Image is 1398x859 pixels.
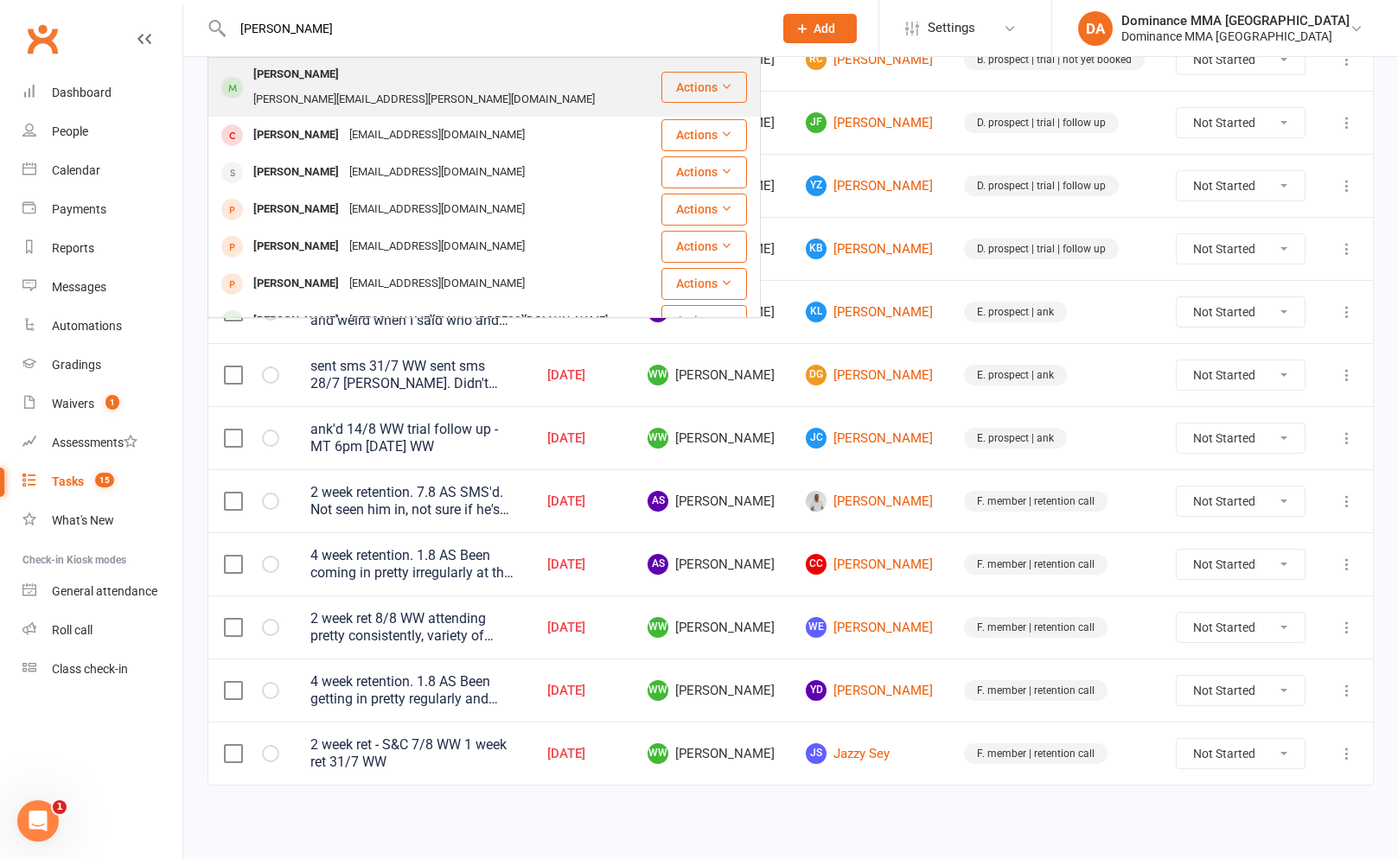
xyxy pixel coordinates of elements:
span: AS [648,554,668,575]
span: WW [648,617,668,638]
a: DG[PERSON_NAME] [806,365,933,385]
div: [PERSON_NAME] [248,234,344,259]
span: [PERSON_NAME] [648,680,775,701]
div: E. prospect | ank [964,428,1067,449]
div: D. prospect | trial | follow up [964,239,1119,259]
a: RC[PERSON_NAME] [806,49,933,70]
span: 15 [95,473,114,487]
div: What's New [52,513,114,527]
div: Gradings [52,358,101,372]
div: E. prospect | ank [964,302,1067,322]
a: JF[PERSON_NAME] [806,112,933,133]
div: 4 week retention. 1.8 AS Been coming in pretty irregularly at the moment as she is training for H... [310,547,516,582]
div: [DATE] [547,747,616,761]
div: 4 week retention. 1.8 AS Been getting in pretty regularly and going to different sessions. 1.8 AS... [310,673,516,708]
a: Dashboard [22,73,182,112]
a: KL[PERSON_NAME] [806,302,933,322]
div: E. prospect | ank [964,365,1067,385]
span: WW [648,428,668,449]
button: Add [783,14,857,43]
a: JSJazzy Sey [806,743,933,764]
span: [PERSON_NAME] [648,743,775,764]
div: D. prospect | trial | follow up [964,175,1119,196]
span: AS [648,491,668,512]
div: [PERSON_NAME] [248,62,344,87]
div: Automations [52,319,122,333]
div: ank'd 14/8 WW trial follow up - MT 6pm [DATE] WW [310,421,516,455]
span: [PERSON_NAME] [648,554,775,575]
div: [EMAIL_ADDRESS][DOMAIN_NAME] [344,123,530,148]
div: Messages [52,280,106,294]
div: [PERSON_NAME] [248,309,344,334]
span: Settings [928,9,975,48]
div: [DATE] [547,431,616,446]
div: DA [1078,11,1113,46]
button: Actions [661,194,747,225]
button: Actions [661,156,747,188]
img: Tim O'Callaghan [806,491,827,512]
span: YD [806,680,827,701]
div: D. prospect | trial | follow up [964,112,1119,133]
div: [PERSON_NAME][EMAIL_ADDRESS][PERSON_NAME][DOMAIN_NAME] [248,87,600,112]
span: KB [806,239,827,259]
div: Tasks [52,474,84,488]
div: People [52,124,88,138]
div: B. prospect | trial | not yet booked [964,49,1145,70]
a: Assessments [22,423,182,462]
span: JC [806,428,827,449]
div: Payments [52,202,106,216]
div: Calendar [52,163,100,177]
div: F. member | retention call [964,743,1108,764]
span: DG [806,365,827,385]
a: KB[PERSON_NAME] [806,239,933,259]
a: Calendar [22,151,182,190]
iframe: Intercom live chat [17,800,59,842]
a: Tasks 15 [22,462,182,501]
span: WE [806,617,827,638]
div: Waivers [52,397,94,410]
a: Class kiosk mode [22,650,182,689]
span: JS [806,743,827,764]
div: 2 week ret - S&C 7/8 WW 1 week ret 31/7 WW [310,736,516,771]
a: Waivers 1 [22,385,182,423]
a: Roll call [22,611,182,650]
a: [PERSON_NAME] [806,491,933,512]
div: Reports [52,241,94,255]
span: 1 [105,395,119,410]
button: Actions [661,305,747,336]
span: CC [806,554,827,575]
div: [DATE] [547,494,616,509]
div: Roll call [52,623,93,637]
a: General attendance kiosk mode [22,572,182,611]
span: WW [648,743,668,764]
input: Search... [227,16,761,41]
div: 2 week ret 8/8 WW attending pretty consistently, variety of classes 8/8 WW 1 week retention. 1.8 AS [310,610,516,645]
div: F. member | retention call [964,680,1108,701]
div: Class check-in [52,662,128,676]
div: [PERSON_NAME] [248,197,344,222]
a: People [22,112,182,151]
div: Dashboard [52,86,112,99]
div: [PERSON_NAME] [248,123,344,148]
div: [PERSON_NAME] [248,271,344,296]
button: Actions [661,231,747,262]
div: [PERSON_NAME][EMAIL_ADDRESS][DOMAIN_NAME] [344,309,613,334]
div: [EMAIL_ADDRESS][DOMAIN_NAME] [344,271,530,296]
div: [DATE] [547,557,616,572]
a: YD[PERSON_NAME] [806,680,933,701]
div: [DATE] [547,620,616,635]
a: YZ[PERSON_NAME] [806,175,933,196]
div: [DATE] [547,368,616,383]
button: Actions [661,268,747,299]
div: Assessments [52,436,137,449]
div: [EMAIL_ADDRESS][DOMAIN_NAME] [344,197,530,222]
a: Reports [22,229,182,268]
span: WW [648,365,668,385]
div: F. member | retention call [964,491,1108,512]
div: F. member | retention call [964,554,1108,575]
div: sent sms 31/7 WW sent sms 28/7 [PERSON_NAME]. Didn't know he was meant to be in. Sent SMS to rebo... [310,358,516,392]
button: Actions [661,119,747,150]
div: General attendance [52,584,157,598]
div: [EMAIL_ADDRESS][DOMAIN_NAME] [344,234,530,259]
div: 2 week retention. 7.8 AS SMS'd. Not seen him in, not sure if he's been in for mornings or nights ... [310,484,516,519]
